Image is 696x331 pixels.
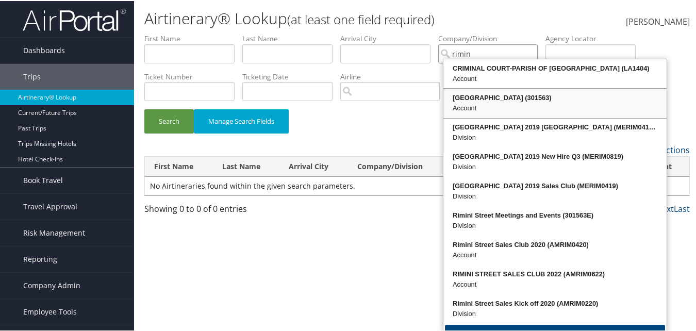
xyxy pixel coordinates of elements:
[144,7,508,28] h1: Airtinerary® Lookup
[340,71,448,81] label: Airline
[445,190,665,201] div: Division
[144,71,242,81] label: Ticket Number
[445,239,665,249] div: Rimini Street Sales Club 2020 (AMRIM0420)
[626,5,690,37] a: [PERSON_NAME]
[445,209,665,220] div: Rimini Street Meetings and Events (301563E)
[144,202,269,219] div: Showing 0 to 0 of 0 entries
[445,220,665,230] div: Division
[213,156,279,176] th: Last Name: activate to sort column ascending
[445,249,665,259] div: Account
[348,156,447,176] th: Company/Division
[23,63,41,89] span: Trips
[445,161,665,171] div: Division
[438,32,545,43] label: Company/Division
[279,156,348,176] th: Arrival City: activate to sort column ascending
[674,202,690,213] a: Last
[23,7,126,31] img: airportal-logo.png
[445,180,665,190] div: [GEOGRAPHIC_DATA] 2019 Sales Club (MERIM0419)
[445,308,665,318] div: Division
[445,268,665,278] div: RIMINI STREET SALES CLUB 2022 (AMRIM0622)
[23,298,77,324] span: Employee Tools
[287,10,435,27] small: (at least one field required)
[145,156,213,176] th: First Name: activate to sort column ascending
[144,108,194,133] button: Search
[340,32,438,43] label: Arrival City
[445,151,665,161] div: [GEOGRAPHIC_DATA] 2019 New Hire Q3 (MERIM0819)
[545,32,643,43] label: Agency Locator
[626,15,690,26] span: [PERSON_NAME]
[445,102,665,112] div: Account
[23,193,77,219] span: Travel Approval
[445,92,665,102] div: [GEOGRAPHIC_DATA] (301563)
[23,245,57,271] span: Reporting
[242,32,340,43] label: Last Name
[445,131,665,142] div: Division
[194,108,289,133] button: Manage Search Fields
[445,121,665,131] div: [GEOGRAPHIC_DATA] 2019 [GEOGRAPHIC_DATA] (MERIM0419B)
[145,176,689,194] td: No Airtineraries found within the given search parameters.
[445,297,665,308] div: Rimini Street Sales Kick off 2020 (AMRIM0220)
[23,167,63,192] span: Book Travel
[23,37,65,62] span: Dashboards
[23,219,85,245] span: Risk Management
[445,73,665,83] div: Account
[23,272,80,297] span: Company Admin
[242,71,340,81] label: Ticketing Date
[445,278,665,289] div: Account
[144,32,242,43] label: First Name
[445,62,665,73] div: CRIMINAL COURT-PARISH OF [GEOGRAPHIC_DATA] (LA1404)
